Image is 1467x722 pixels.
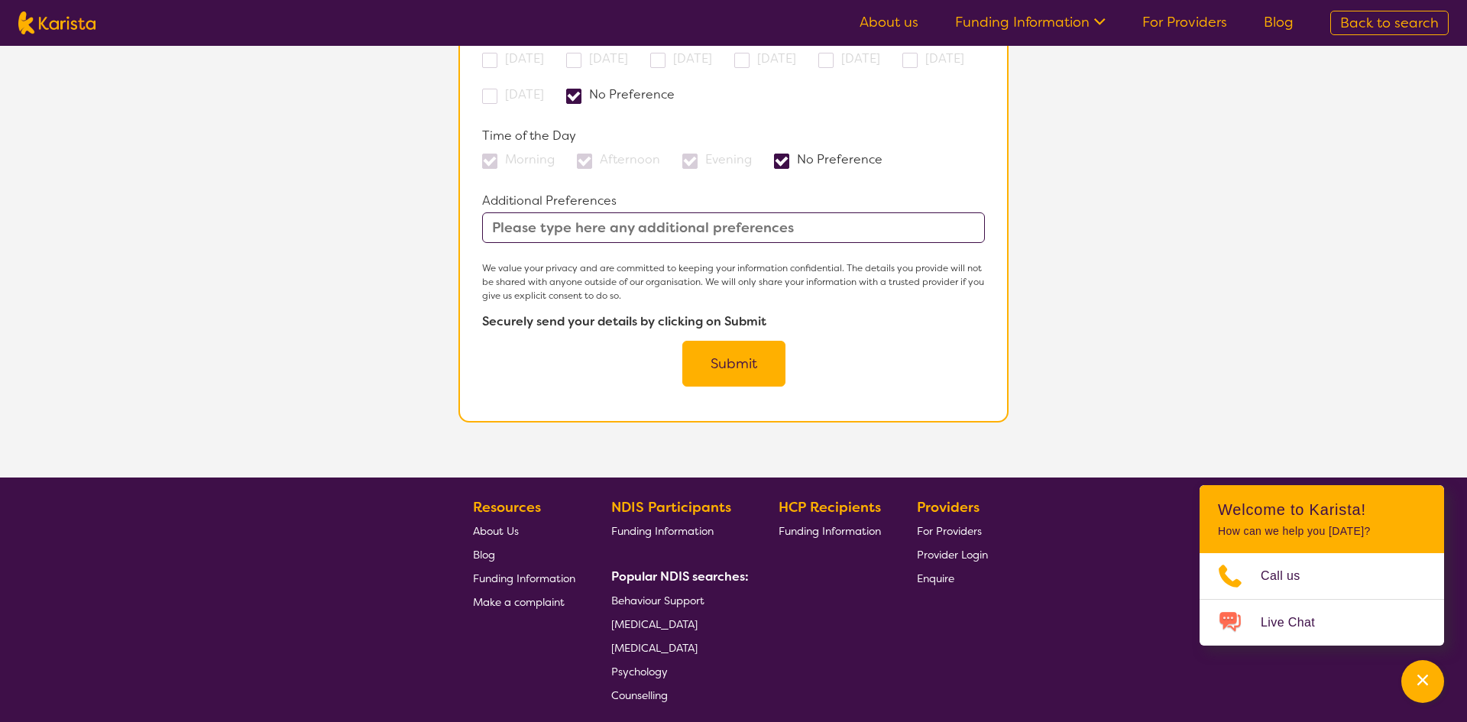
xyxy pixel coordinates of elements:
label: No Preference [566,86,685,102]
h2: Welcome to Karista! [1218,500,1426,519]
p: How can we help you [DATE]? [1218,525,1426,538]
a: [MEDICAL_DATA] [611,612,743,636]
p: Additional Preferences [482,189,985,212]
span: Funding Information [611,524,714,538]
b: HCP Recipients [779,498,881,516]
a: Blog [473,542,575,566]
a: Blog [1264,13,1294,31]
span: Funding Information [779,524,881,538]
span: Counselling [611,688,668,702]
button: Submit [682,341,785,387]
a: About Us [473,519,575,542]
ul: Choose channel [1200,553,1444,646]
label: No Preference [774,151,892,167]
input: Please type here any additional preferences [482,212,985,243]
b: Resources [473,498,541,516]
a: Psychology [611,659,743,683]
a: Funding Information [611,519,743,542]
a: Back to search [1330,11,1449,35]
img: Karista logo [18,11,96,34]
div: Channel Menu [1200,485,1444,646]
span: Make a complaint [473,595,565,609]
b: Popular NDIS searches: [611,568,749,584]
span: Enquire [917,571,954,585]
p: We value your privacy and are committed to keeping your information confidential. The details you... [482,261,985,303]
span: Funding Information [473,571,575,585]
span: Live Chat [1261,611,1333,634]
span: Blog [473,548,495,562]
span: [MEDICAL_DATA] [611,641,698,655]
span: Provider Login [917,548,988,562]
a: [MEDICAL_DATA] [611,636,743,659]
b: NDIS Participants [611,498,731,516]
a: Counselling [611,683,743,707]
a: Funding Information [473,566,575,590]
span: Psychology [611,665,668,678]
a: Funding Information [779,519,881,542]
button: Channel Menu [1401,660,1444,703]
a: Make a complaint [473,590,575,614]
span: For Providers [917,524,982,538]
a: Behaviour Support [611,588,743,612]
a: For Providers [917,519,988,542]
span: [MEDICAL_DATA] [611,617,698,631]
a: Provider Login [917,542,988,566]
a: Enquire [917,566,988,590]
span: Behaviour Support [611,594,704,607]
b: Providers [917,498,980,516]
a: About us [860,13,918,31]
span: About Us [473,524,519,538]
a: For Providers [1142,13,1227,31]
span: Back to search [1340,14,1439,32]
p: Time of the Day [482,125,985,147]
a: Funding Information [955,13,1106,31]
b: Securely send your details by clicking on Submit [482,313,766,329]
span: Call us [1261,565,1319,588]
